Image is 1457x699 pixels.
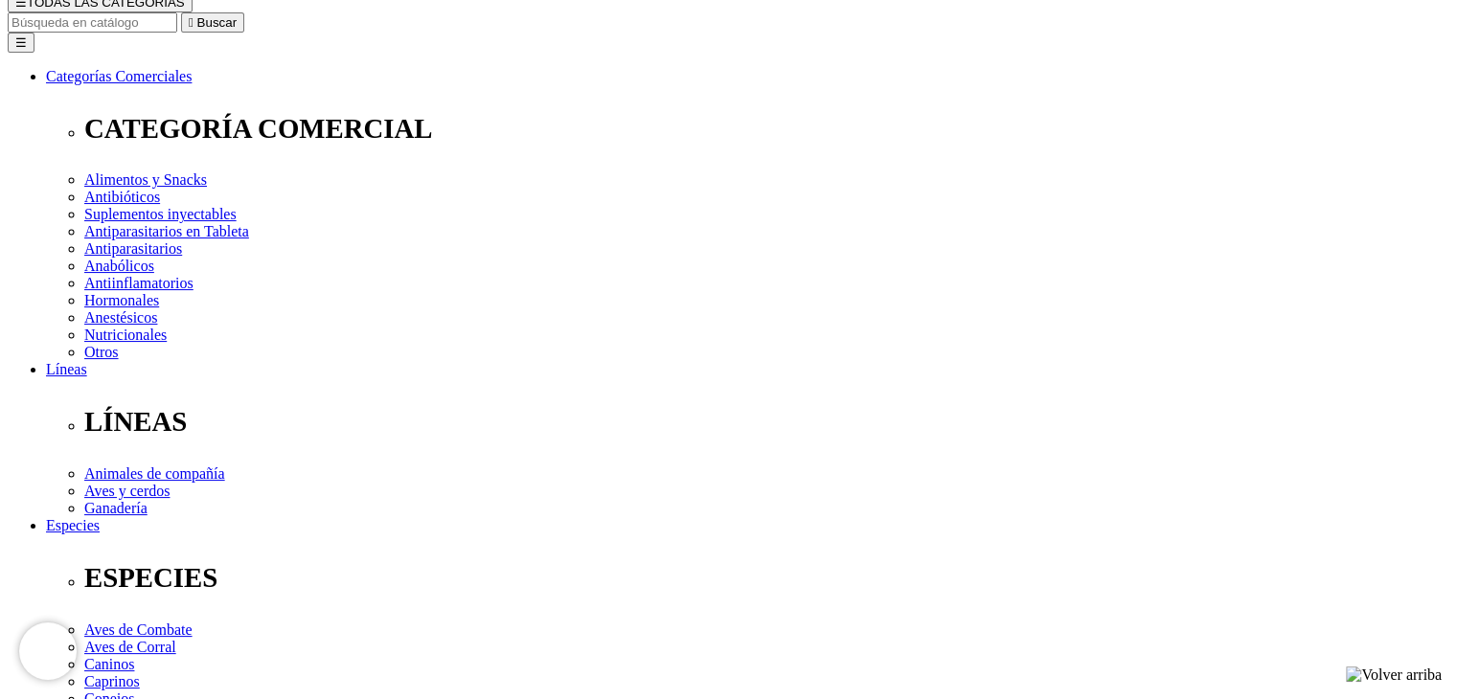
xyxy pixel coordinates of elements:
[84,258,154,274] a: Anabólicos
[8,12,177,33] input: Buscar
[84,656,134,672] a: Caninos
[84,465,225,482] a: Animales de compañía
[1346,666,1442,684] img: Volver arriba
[181,12,244,33] button:  Buscar
[189,15,194,30] i: 
[84,483,170,499] a: Aves y cerdos
[84,292,159,308] a: Hormonales
[46,361,87,377] a: Líneas
[84,327,167,343] a: Nutricionales
[84,223,249,239] a: Antiparasitarios en Tableta
[19,622,77,680] iframe: Brevo live chat
[197,15,237,30] span: Buscar
[84,344,119,360] a: Otros
[84,189,160,205] a: Antibióticos
[84,562,1449,594] p: ESPECIES
[84,171,207,188] a: Alimentos y Snacks
[46,517,100,533] a: Especies
[84,673,140,689] a: Caprinos
[84,621,193,638] a: Aves de Combate
[84,113,1449,145] p: CATEGORÍA COMERCIAL
[84,406,1449,438] p: LÍNEAS
[46,68,192,84] a: Categorías Comerciales
[84,275,194,291] a: Antiinflamatorios
[84,309,157,326] a: Anestésicos
[84,500,148,516] a: Ganadería
[8,33,34,53] button: ☰
[84,639,176,655] a: Aves de Corral
[84,240,182,257] a: Antiparasitarios
[84,206,237,222] a: Suplementos inyectables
